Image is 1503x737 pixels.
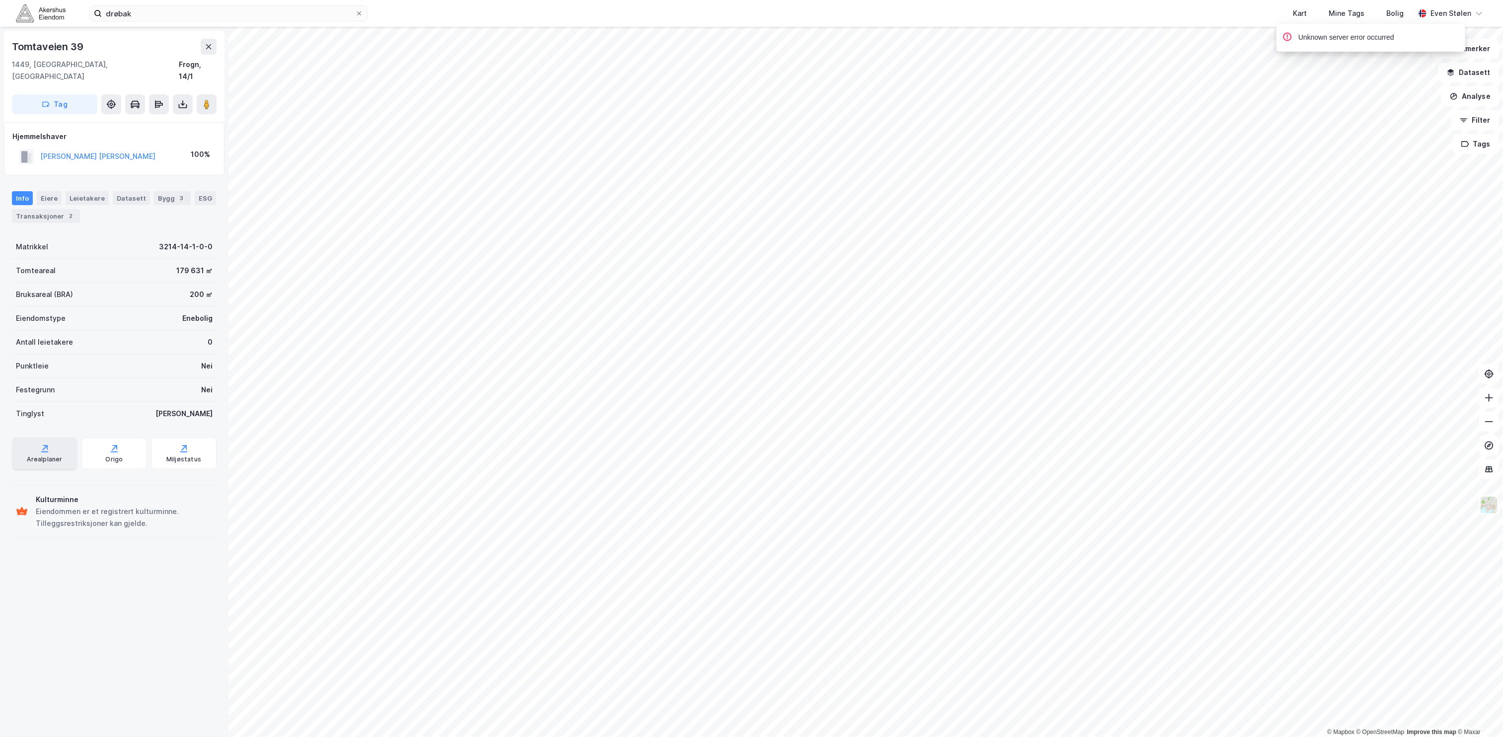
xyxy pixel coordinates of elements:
div: 2 [66,211,76,221]
div: Bruksareal (BRA) [16,289,73,300]
div: Kontrollprogram for chat [1453,689,1503,737]
div: Arealplaner [27,455,62,463]
div: Info [12,191,33,205]
div: 0 [208,336,213,348]
div: Tomteareal [16,265,56,277]
div: 1449, [GEOGRAPHIC_DATA], [GEOGRAPHIC_DATA] [12,59,179,82]
div: Punktleie [16,360,49,372]
div: 179 631 ㎡ [176,265,213,277]
div: Leietakere [66,191,109,205]
div: Frogn, 14/1 [179,59,217,82]
div: Kulturminne [36,494,213,506]
div: Mine Tags [1329,7,1364,19]
div: 3 [177,193,187,203]
div: 100% [191,148,210,160]
div: Eiere [37,191,62,205]
input: Søk på adresse, matrikkel, gårdeiere, leietakere eller personer [102,6,355,21]
div: Festegrunn [16,384,55,396]
div: 200 ㎡ [190,289,213,300]
iframe: Chat Widget [1453,689,1503,737]
div: Tinglyst [16,408,44,420]
img: Z [1480,496,1499,515]
div: Antall leietakere [16,336,73,348]
div: Miljøstatus [166,455,201,463]
div: Origo [106,455,123,463]
div: Bygg [154,191,191,205]
div: Matrikkel [16,241,48,253]
img: akershus-eiendom-logo.9091f326c980b4bce74ccdd9f866810c.svg [16,4,66,22]
div: Eiendommen er et registrert kulturminne. Tilleggsrestriksjoner kan gjelde. [36,506,213,529]
div: Datasett [113,191,150,205]
div: Transaksjoner [12,209,80,223]
a: OpenStreetMap [1356,729,1405,736]
a: Improve this map [1407,729,1456,736]
button: Filter [1451,110,1499,130]
div: ESG [195,191,216,205]
div: Bolig [1386,7,1404,19]
a: Mapbox [1327,729,1354,736]
button: Datasett [1438,63,1499,82]
div: Enebolig [182,312,213,324]
div: Kart [1293,7,1307,19]
button: Tag [12,94,97,114]
div: Hjemmelshaver [12,131,216,143]
div: 3214-14-1-0-0 [159,241,213,253]
div: Unknown server error occurred [1298,32,1394,44]
div: Nei [201,360,213,372]
button: Analyse [1441,86,1499,106]
button: Tags [1453,134,1499,154]
div: Tomtaveien 39 [12,39,85,55]
div: Nei [201,384,213,396]
div: Even Stølen [1430,7,1471,19]
div: [PERSON_NAME] [155,408,213,420]
div: Eiendomstype [16,312,66,324]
